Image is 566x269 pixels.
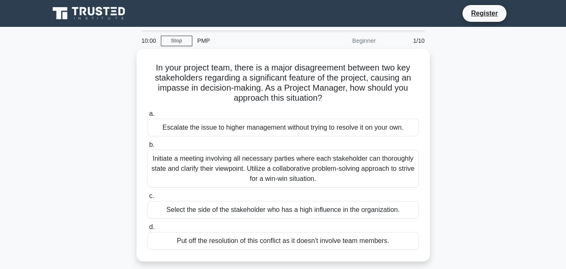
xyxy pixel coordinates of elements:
[149,141,155,148] span: b.
[149,110,155,117] span: a.
[149,223,155,230] span: d.
[161,36,192,46] a: Stop
[147,150,419,188] div: Initiate a meeting involving all necessary parties where each stakeholder can thoroughly state an...
[308,32,381,49] div: Beginner
[149,192,154,199] span: c.
[147,201,419,219] div: Select the side of the stakeholder who has a high influence in the organization.
[192,32,308,49] div: PMP
[466,8,503,18] a: Register
[137,32,161,49] div: 10:00
[381,32,430,49] div: 1/10
[147,63,420,104] h5: In your project team, there is a major disagreement between two key stakeholders regarding a sign...
[147,232,419,250] div: Put off the resolution of this conflict as it doesn't involve team members.
[147,119,419,136] div: Escalate the issue to higher management without trying to resolve it on your own.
